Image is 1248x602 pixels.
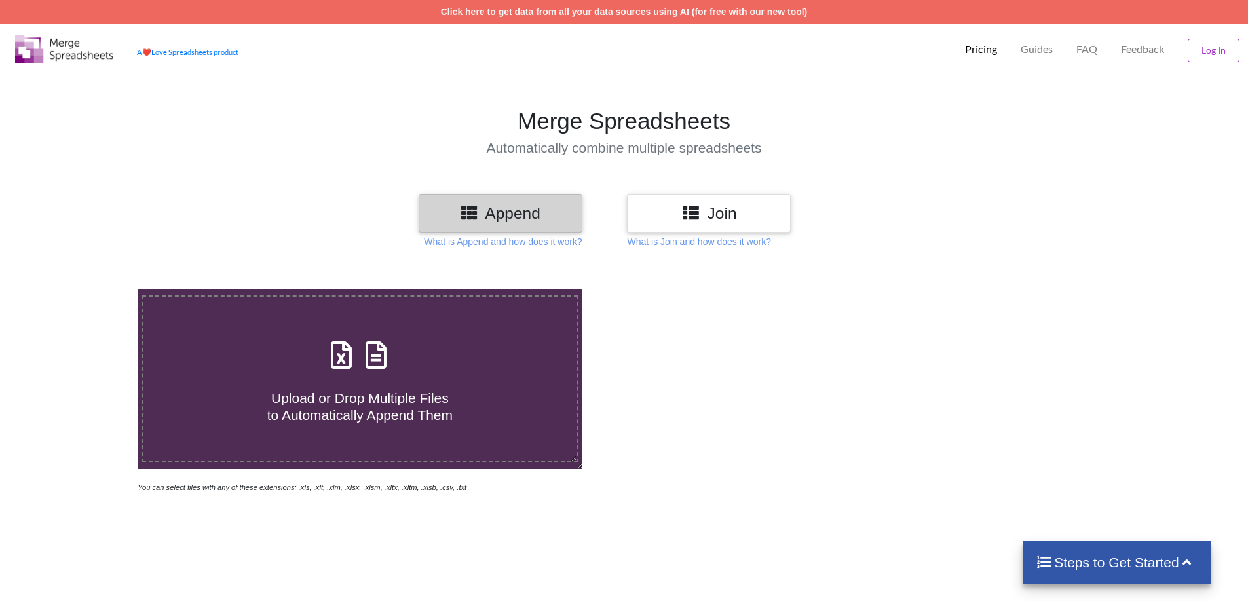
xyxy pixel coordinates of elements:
h3: Join [637,204,781,223]
i: You can select files with any of these extensions: .xls, .xlt, .xlm, .xlsx, .xlsm, .xltx, .xltm, ... [138,483,466,491]
a: Click here to get data from all your data sources using AI (for free with our new tool) [441,7,808,17]
span: heart [142,48,151,56]
a: AheartLove Spreadsheets product [137,48,238,56]
span: Feedback [1121,44,1164,54]
p: What is Append and how does it work? [424,235,582,248]
p: Pricing [965,43,997,56]
p: What is Join and how does it work? [627,235,770,248]
h3: Append [428,204,573,223]
h4: Steps to Get Started [1036,554,1198,571]
p: Guides [1021,43,1053,56]
span: Upload or Drop Multiple Files to Automatically Append Them [267,390,453,422]
button: Log In [1188,39,1239,62]
p: FAQ [1076,43,1097,56]
img: Logo.png [15,35,113,63]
